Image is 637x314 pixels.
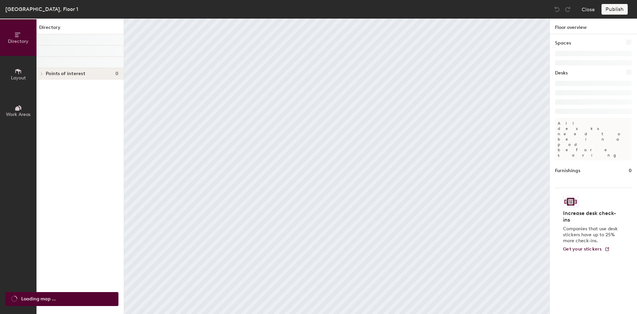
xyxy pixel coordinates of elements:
[555,40,571,47] h1: Spaces
[563,226,620,244] p: Companies that use desk stickers have up to 25% more check-ins.
[124,19,549,314] canvas: Map
[550,19,637,34] h1: Floor overview
[6,112,31,117] span: Work Areas
[21,295,56,303] span: Loading map ...
[563,196,578,207] img: Sticker logo
[555,118,632,160] p: All desks need to be in a pod before saving
[36,24,124,34] h1: Directory
[554,6,560,13] img: Undo
[5,5,78,13] div: [GEOGRAPHIC_DATA], Floor 1
[555,69,568,77] h1: Desks
[46,71,85,76] span: Points of interest
[555,167,580,174] h1: Furnishings
[629,167,632,174] h1: 0
[11,75,26,81] span: Layout
[582,4,595,15] button: Close
[564,6,571,13] img: Redo
[563,247,610,252] a: Get your stickers
[563,210,620,223] h4: Increase desk check-ins
[115,71,118,76] span: 0
[8,39,29,44] span: Directory
[563,246,602,252] span: Get your stickers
